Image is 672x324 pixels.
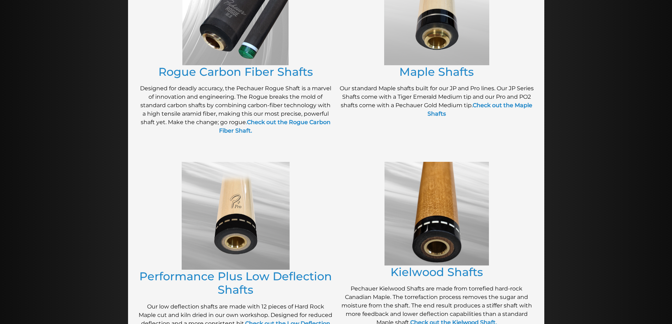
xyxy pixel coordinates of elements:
[158,65,313,79] a: Rogue Carbon Fiber Shafts
[428,102,533,117] a: Check out the Maple Shafts
[399,65,474,79] a: Maple Shafts
[340,84,534,118] p: Our standard Maple shafts built for our JP and Pro lines. Our JP Series Shafts come with a Tiger ...
[391,265,483,279] a: Kielwood Shafts
[139,269,332,297] a: Performance Plus Low Deflection Shafts
[139,84,333,135] p: Designed for deadly accuracy, the Pechauer Rogue Shaft is a marvel of innovation and engineering....
[219,119,331,134] a: Check out the Rogue Carbon Fiber Shaft.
